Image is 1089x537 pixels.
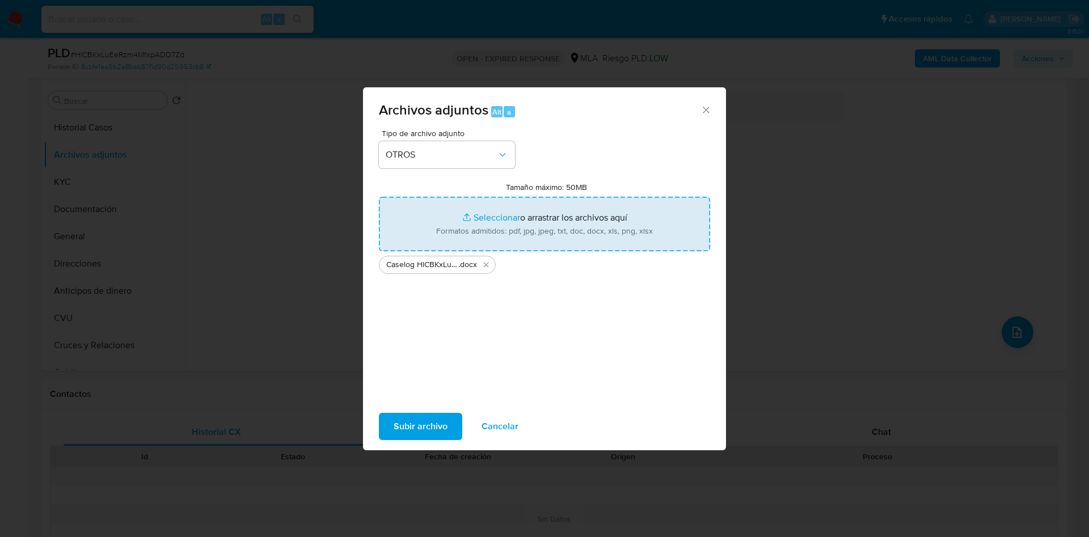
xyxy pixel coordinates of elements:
[379,141,515,168] button: OTROS
[467,413,533,440] button: Cancelar
[379,100,488,120] span: Archivos adjuntos
[394,414,448,439] span: Subir archivo
[507,107,511,117] span: a
[482,414,518,439] span: Cancelar
[379,413,462,440] button: Subir archivo
[479,258,493,272] button: Eliminar Caselog HlCBKxLuEeRzm4MfxpADD7Zd_2025_07_18_09_46_49.docx
[458,259,477,270] span: .docx
[506,182,587,192] label: Tamaño máximo: 50MB
[386,149,497,160] span: OTROS
[492,107,501,117] span: Alt
[700,104,711,115] button: Cerrar
[379,251,710,274] ul: Archivos seleccionados
[386,259,458,270] span: Caselog HlCBKxLuEeRzm4MfxpADD7Zd_2025_07_18_09_46_49
[382,129,518,137] span: Tipo de archivo adjunto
